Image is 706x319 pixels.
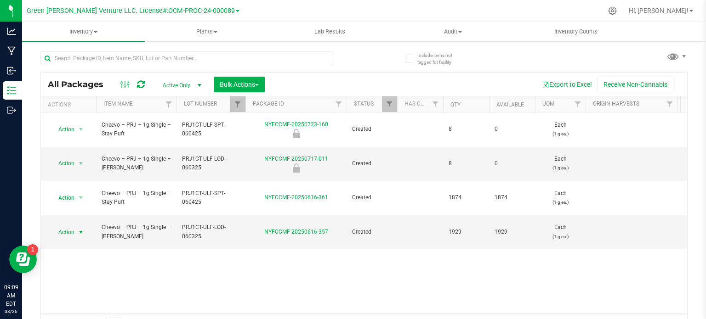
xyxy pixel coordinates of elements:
span: PRJ1CT-ULF-LOD-060325 [182,155,240,172]
a: Package ID [253,101,284,107]
div: Retain Sample [244,163,348,173]
div: Retain Sample [244,129,348,138]
button: Bulk Actions [214,77,265,92]
span: select [75,157,87,170]
span: Action [50,191,75,204]
a: Status [354,101,374,107]
span: Lab Results [302,28,358,36]
th: Has COA [397,96,443,112]
span: Inventory Counts [542,28,610,36]
span: Each [541,189,580,207]
a: Origin Harvests [593,101,639,107]
span: 8 [449,159,484,168]
span: PRJ1CT-ULF-LOD-060325 [182,223,240,241]
a: Filter [382,96,397,112]
span: Action [50,157,75,170]
span: PRJ1CT-ULF-SPT-060425 [182,121,240,138]
span: Include items not tagged for facility [417,52,463,66]
span: 0 [495,159,529,168]
span: 1929 [449,228,484,236]
span: Cheevo – PRJ – 1g Single – [PERSON_NAME] [102,223,171,241]
inline-svg: Outbound [7,106,16,115]
span: Created [352,193,392,202]
span: Cheevo – PRJ – 1g Single – Stay Puft [102,121,171,138]
span: Action [50,226,75,239]
a: Available [496,101,524,108]
a: Audit [391,22,514,41]
span: Hi, [PERSON_NAME]! [629,7,689,14]
span: Action [50,123,75,136]
a: NYFCCMF-20250723-160 [264,121,328,128]
span: Inventory [22,28,145,36]
inline-svg: Manufacturing [7,46,16,56]
span: select [75,226,87,239]
a: UOM [542,101,554,107]
span: Each [541,223,580,241]
span: Plants [146,28,268,36]
span: 1929 [495,228,529,236]
p: 09:09 AM EDT [4,283,18,308]
span: Audit [392,28,514,36]
a: Qty [450,101,461,108]
span: Bulk Actions [220,81,259,88]
a: NYFCCMF-20250717-011 [264,156,328,162]
span: Created [352,125,392,134]
p: (1 g ea.) [541,198,580,207]
div: Actions [48,101,92,108]
span: Each [541,155,580,172]
span: Cheevo – PRJ – 1g Single – [PERSON_NAME] [102,155,171,172]
span: PRJ1CT-ULF-SPT-060425 [182,189,240,207]
span: 8 [449,125,484,134]
p: (1 g ea.) [541,163,580,172]
a: Filter [570,96,586,112]
inline-svg: Inbound [7,66,16,75]
span: 0 [495,125,529,134]
a: Filter [230,96,245,112]
a: Inventory [22,22,145,41]
iframe: Resource center unread badge [27,244,38,255]
inline-svg: Analytics [7,27,16,36]
iframe: Resource center [9,246,37,273]
a: Inventory Counts [514,22,638,41]
span: select [75,123,87,136]
a: Filter [331,96,347,112]
inline-svg: Inventory [7,86,16,95]
a: Plants [145,22,268,41]
input: Search Package ID, Item Name, SKU, Lot or Part Number... [40,51,332,65]
a: Filter [161,96,176,112]
a: Item Name [103,101,133,107]
span: Created [352,159,392,168]
button: Receive Non-Cannabis [598,77,673,92]
a: Lab Results [268,22,392,41]
a: Lot Number [184,101,217,107]
a: Filter [428,96,443,112]
span: 1874 [449,193,484,202]
div: Manage settings [607,6,618,15]
a: NYFCCMF-20250616-357 [264,229,328,235]
span: select [75,191,87,204]
span: Green [PERSON_NAME] Venture LLC. License#:OCM-PROC-24-000089 [27,7,235,15]
p: (1 g ea.) [541,129,580,138]
span: Created [352,228,392,236]
span: All Packages [48,79,113,90]
a: NYFCCMF-20250616-361 [264,194,328,201]
p: 08/26 [4,308,18,315]
p: (1 g ea.) [541,232,580,241]
span: 1874 [495,193,529,202]
a: Filter [662,96,678,112]
span: Each [541,121,580,138]
span: Cheevo – PRJ – 1g Single – Stay Puft [102,189,171,207]
button: Export to Excel [536,77,598,92]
